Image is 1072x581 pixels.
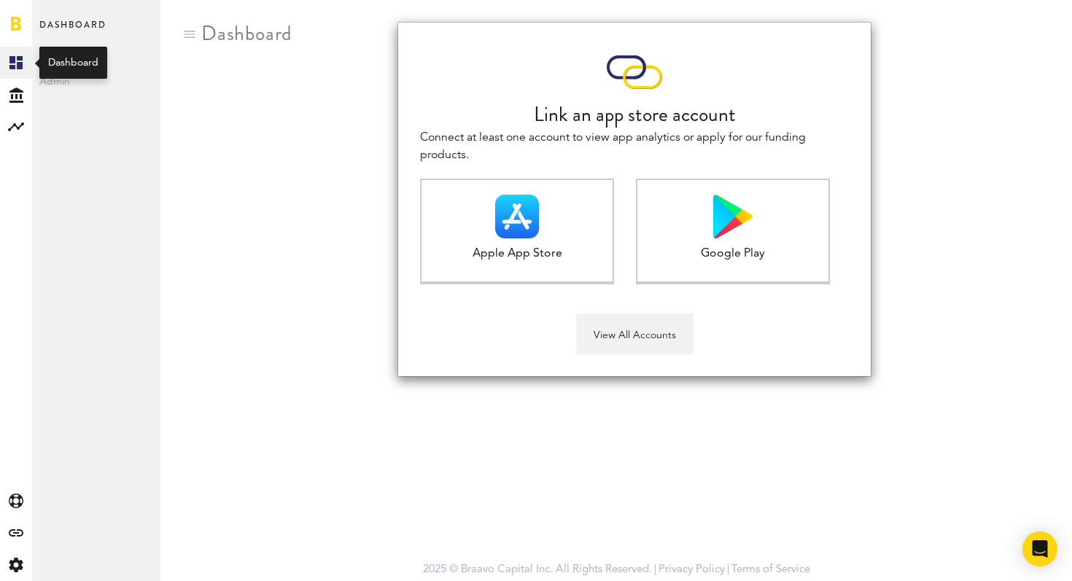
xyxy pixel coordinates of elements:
[606,55,663,89] img: app-stores-connection.svg
[495,195,539,238] img: Apple App Store
[39,73,153,90] span: Admin
[576,313,694,354] button: View All Accounts
[713,195,753,238] img: Google Play
[422,246,613,262] div: Apple App Store
[31,10,83,23] span: Support
[48,55,98,70] div: Dashboard
[637,246,828,262] div: Google Play
[420,100,849,129] div: Link an app store account
[420,129,849,164] div: Connect at least one account to view app analytics or apply for our funding products.
[39,16,106,47] span: Dashboard
[1022,531,1057,566] div: Open Intercom Messenger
